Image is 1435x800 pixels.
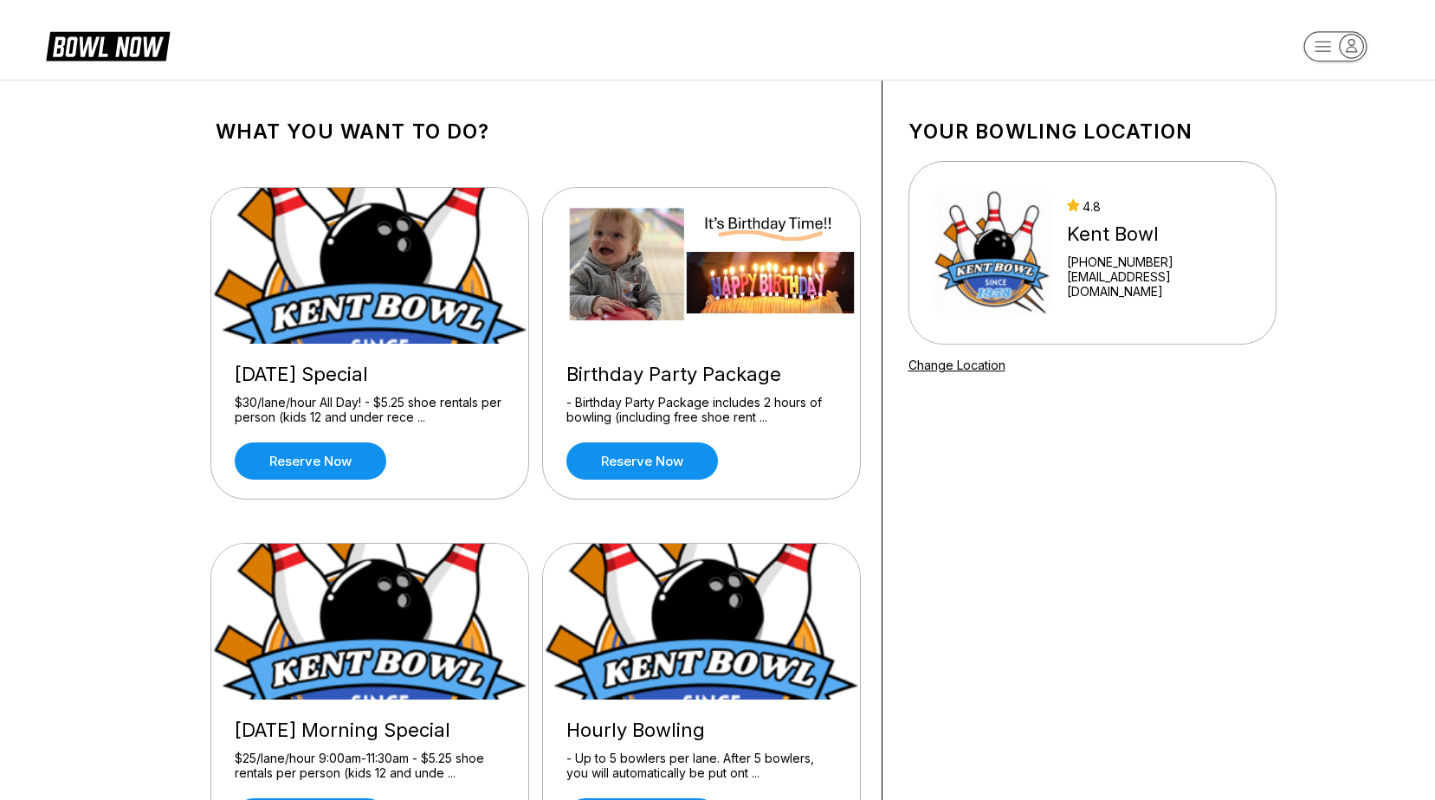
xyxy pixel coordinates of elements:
[211,188,530,344] img: Wednesday Special
[908,119,1277,144] h1: Your bowling location
[566,751,837,781] div: - Up to 5 bowlers per lane. After 5 bowlers, you will automatically be put ont ...
[566,719,837,742] div: Hourly Bowling
[908,358,1005,372] a: Change Location
[543,544,862,700] img: Hourly Bowling
[211,544,530,700] img: Sunday Morning Special
[566,363,837,386] div: Birthday Party Package
[1067,199,1252,214] div: 4.8
[566,442,718,480] a: Reserve now
[932,188,1052,318] img: Kent Bowl
[1067,255,1252,269] div: [PHONE_NUMBER]
[235,442,386,480] a: Reserve now
[216,119,856,144] h1: What you want to do?
[235,751,505,781] div: $25/lane/hour 9:00am-11:30am - $5.25 shoe rentals per person (kids 12 and unde ...
[543,188,862,344] img: Birthday Party Package
[1067,223,1252,246] div: Kent Bowl
[1067,269,1252,299] a: [EMAIL_ADDRESS][DOMAIN_NAME]
[235,363,505,386] div: [DATE] Special
[566,395,837,425] div: - Birthday Party Package includes 2 hours of bowling (including free shoe rent ...
[235,719,505,742] div: [DATE] Morning Special
[235,395,505,425] div: $30/lane/hour All Day! - $5.25 shoe rentals per person (kids 12 and under rece ...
